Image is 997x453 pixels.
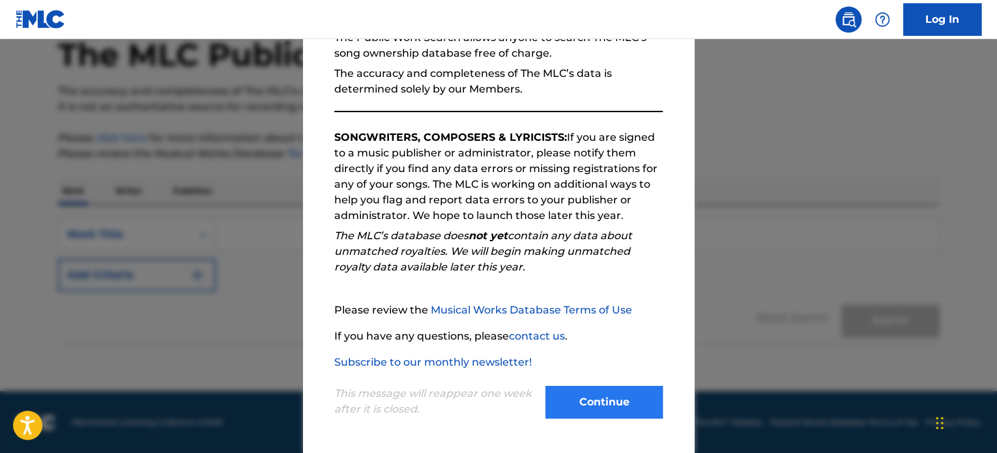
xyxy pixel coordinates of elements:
[334,329,663,344] p: If you have any questions, please .
[334,66,663,97] p: The accuracy and completeness of The MLC’s data is determined solely by our Members.
[334,30,663,61] p: The Public Work Search allows anyone to search The MLC’s song ownership database free of charge.
[835,7,861,33] a: Public Search
[841,12,856,27] img: search
[469,229,508,242] strong: not yet
[932,390,997,453] iframe: Chat Widget
[334,130,663,224] p: If you are signed to a music publisher or administrator, please notify them directly if you find ...
[334,356,532,368] a: Subscribe to our monthly newsletter!
[16,10,66,29] img: MLC Logo
[334,302,663,318] p: Please review the
[903,3,981,36] a: Log In
[936,403,944,443] div: Drag
[334,386,538,417] p: This message will reappear one week after it is closed.
[334,229,632,273] em: The MLC’s database does contain any data about unmatched royalties. We will begin making unmatche...
[874,12,890,27] img: help
[509,330,565,342] a: contact us
[334,131,567,143] strong: SONGWRITERS, COMPOSERS & LYRICISTS:
[545,386,663,418] button: Continue
[869,7,895,33] div: Help
[431,304,632,316] a: Musical Works Database Terms of Use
